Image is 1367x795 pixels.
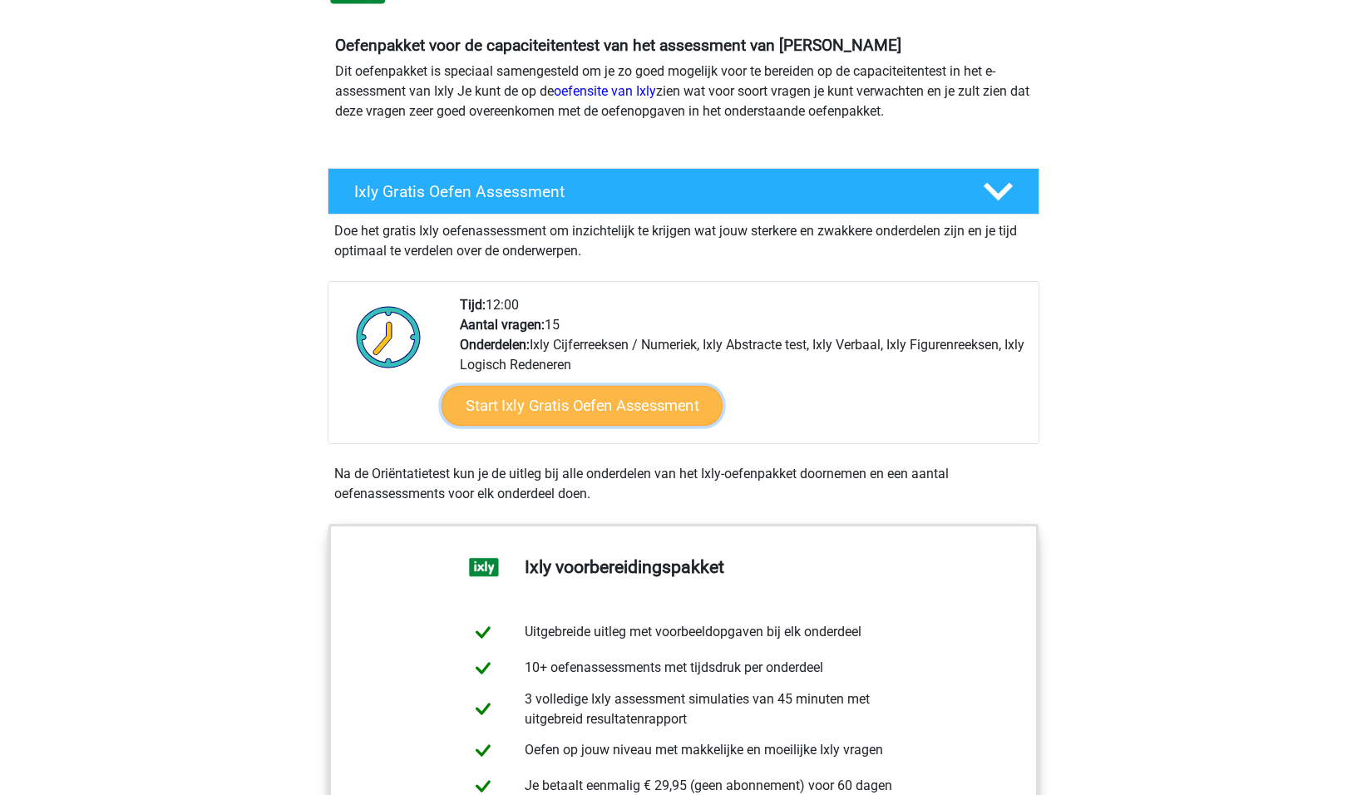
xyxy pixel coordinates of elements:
[354,182,956,201] h4: Ixly Gratis Oefen Assessment
[447,295,1038,443] div: 12:00 15 Ixly Cijferreeksen / Numeriek, Ixly Abstracte test, Ixly Verbaal, Ixly Figurenreeksen, I...
[347,295,431,378] img: Klok
[460,297,486,313] b: Tijd:
[328,464,1039,504] div: Na de Oriëntatietest kun je de uitleg bij alle onderdelen van het Ixly-oefenpakket doornemen en e...
[460,337,530,353] b: Onderdelen:
[335,36,901,55] b: Oefenpakket voor de capaciteitentest van het assessment van [PERSON_NAME]
[554,83,656,99] a: oefensite van Ixly
[321,168,1046,215] a: Ixly Gratis Oefen Assessment
[460,317,545,333] b: Aantal vragen:
[328,215,1039,261] div: Doe het gratis Ixly oefenassessment om inzichtelijk te krijgen wat jouw sterkere en zwakkere onde...
[442,386,723,426] a: Start Ixly Gratis Oefen Assessment
[335,62,1032,121] p: Dit oefenpakket is speciaal samengesteld om je zo goed mogelijk voor te bereiden op de capaciteit...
